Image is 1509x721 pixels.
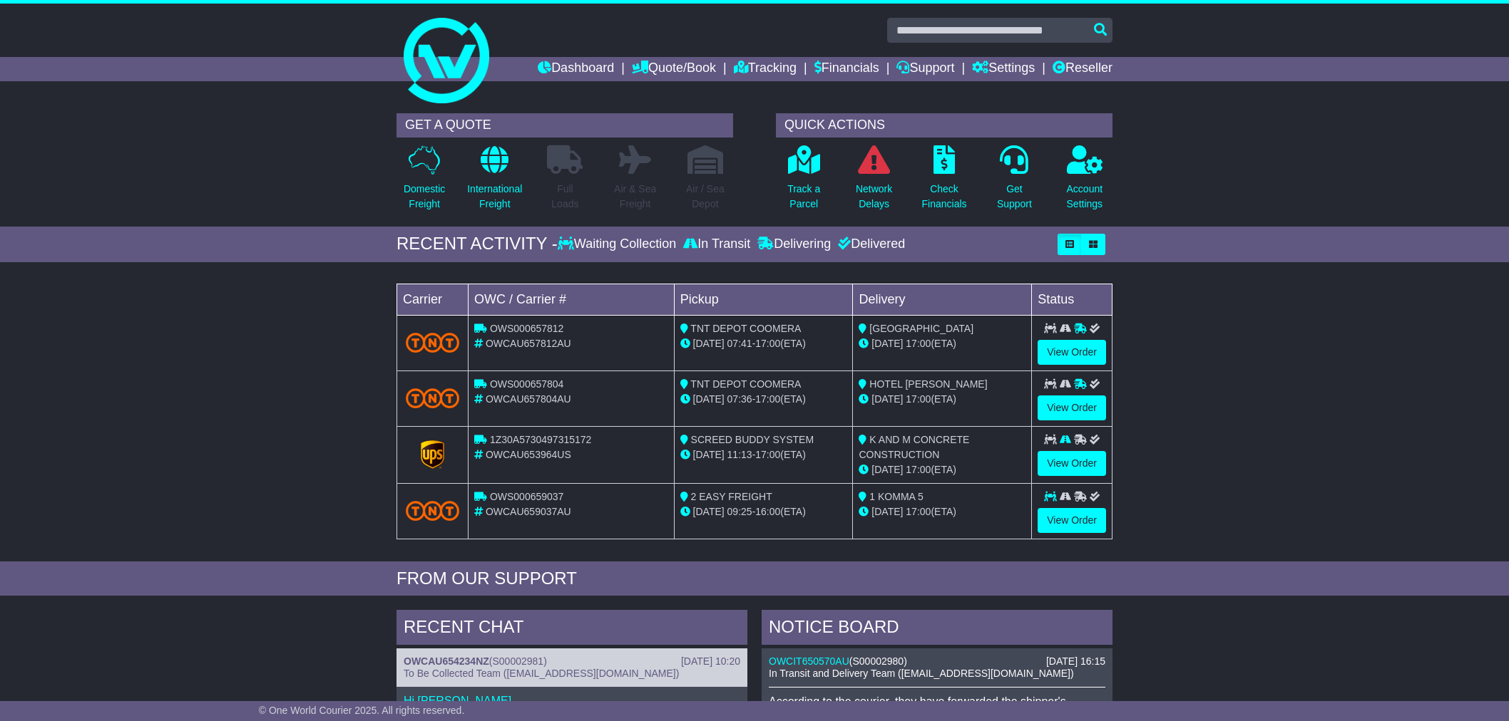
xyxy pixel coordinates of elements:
[871,464,903,475] span: [DATE]
[834,237,905,252] div: Delivered
[787,182,820,212] p: Track a Parcel
[404,655,740,668] div: ( )
[1066,145,1104,219] a: AccountSettings
[404,668,679,679] span: To Be Collected Team ([EMAIL_ADDRESS][DOMAIN_NAME])
[490,323,564,334] span: OWS000657812
[674,284,853,315] td: Pickup
[404,655,489,667] a: OWCAU654234NZ
[996,145,1033,219] a: GetSupport
[855,145,893,219] a: NetworkDelays
[558,237,680,252] div: Waiting Collection
[406,501,459,520] img: TNT_Domestic.png
[755,506,780,517] span: 16:00
[397,569,1112,589] div: FROM OUR SUPPORT
[871,506,903,517] span: [DATE]
[787,145,821,219] a: Track aParcel
[397,284,469,315] td: Carrier
[755,449,780,460] span: 17:00
[397,610,747,648] div: RECENT CHAT
[490,378,564,390] span: OWS000657804
[686,182,725,212] p: Air / Sea Depot
[1038,395,1106,420] a: View Order
[493,655,544,667] span: S00002981
[755,393,780,405] span: 17:00
[486,338,571,349] span: OWCAU657812AU
[1032,284,1112,315] td: Status
[921,145,968,219] a: CheckFinancials
[690,323,801,334] span: TNT DEPOT COOMERA
[906,393,931,405] span: 17:00
[693,449,725,460] span: [DATE]
[1038,340,1106,365] a: View Order
[762,610,1112,648] div: NOTICE BOARD
[614,182,656,212] p: Air & Sea Freight
[769,655,849,667] a: OWCIT650570AU
[1038,451,1106,476] a: View Order
[680,392,847,407] div: - (ETA)
[403,145,446,219] a: DomesticFreight
[1046,655,1105,668] div: [DATE] 16:15
[906,464,931,475] span: 17:00
[397,113,733,138] div: GET A QUOTE
[466,145,523,219] a: InternationalFreight
[680,504,847,519] div: - (ETA)
[727,506,752,517] span: 09:25
[693,393,725,405] span: [DATE]
[680,237,754,252] div: In Transit
[859,434,969,460] span: K AND M CONCRETE CONSTRUCTION
[755,338,780,349] span: 17:00
[693,338,725,349] span: [DATE]
[869,491,923,502] span: 1 KOMMA 5
[727,338,752,349] span: 07:41
[906,506,931,517] span: 17:00
[776,113,1112,138] div: QUICK ACTIONS
[680,447,847,462] div: - (ETA)
[691,491,772,502] span: 2 EASY FREIGHT
[814,57,879,81] a: Financials
[896,57,954,81] a: Support
[680,336,847,351] div: - (ETA)
[871,393,903,405] span: [DATE]
[859,504,1025,519] div: (ETA)
[769,668,1074,679] span: In Transit and Delivery Team ([EMAIL_ADDRESS][DOMAIN_NAME])
[997,182,1032,212] p: Get Support
[469,284,675,315] td: OWC / Carrier #
[754,237,834,252] div: Delivering
[538,57,614,81] a: Dashboard
[693,506,725,517] span: [DATE]
[869,323,973,334] span: [GEOGRAPHIC_DATA]
[972,57,1035,81] a: Settings
[486,449,571,460] span: OWCAU653964US
[1067,182,1103,212] p: Account Settings
[486,506,571,517] span: OWCAU659037AU
[853,284,1032,315] td: Delivery
[859,392,1025,407] div: (ETA)
[490,434,591,445] span: 1Z30A5730497315172
[467,182,522,212] p: International Freight
[406,333,459,352] img: TNT_Domestic.png
[490,491,564,502] span: OWS000659037
[421,440,445,469] img: GetCarrierServiceLogo
[547,182,583,212] p: Full Loads
[404,694,740,707] p: Hi [PERSON_NAME],
[859,462,1025,477] div: (ETA)
[906,338,931,349] span: 17:00
[769,655,1105,668] div: ( )
[1053,57,1112,81] a: Reseller
[869,378,987,390] span: HOTEL [PERSON_NAME]
[690,378,801,390] span: TNT DEPOT COOMERA
[691,434,814,445] span: SCREED BUDDY SYSTEM
[871,338,903,349] span: [DATE]
[1038,508,1106,533] a: View Order
[727,393,752,405] span: 07:36
[727,449,752,460] span: 11:13
[922,182,967,212] p: Check Financials
[404,182,445,212] p: Domestic Freight
[486,393,571,405] span: OWCAU657804AU
[853,655,904,667] span: S00002980
[681,655,740,668] div: [DATE] 10:20
[632,57,716,81] a: Quote/Book
[397,234,558,254] div: RECENT ACTIVITY -
[406,388,459,408] img: TNT_Domestic.png
[856,182,892,212] p: Network Delays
